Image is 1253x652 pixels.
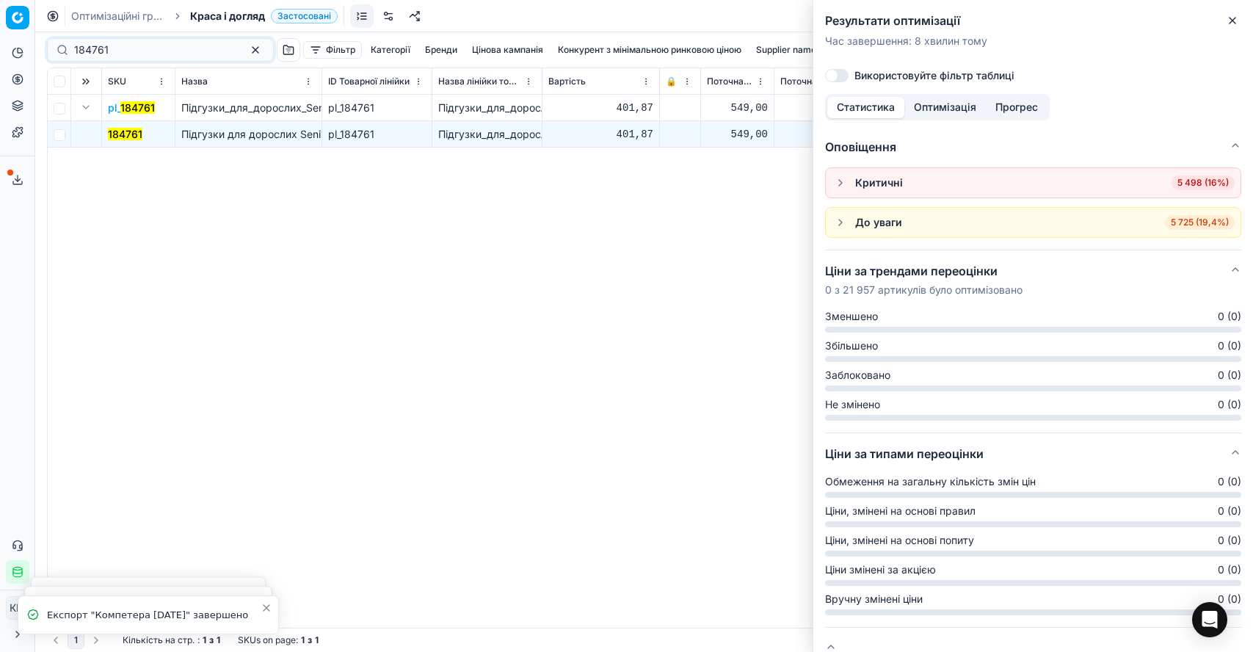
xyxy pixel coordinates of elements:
[1218,533,1241,548] span: 0 (0)
[7,597,29,619] span: КM
[825,126,1241,167] button: Оповіщення
[825,474,1241,627] div: Ціни за типами переоцінки
[217,634,220,646] strong: 1
[825,338,878,353] span: Збільшено
[47,608,261,623] div: Експорт "Компетера [DATE]" завершено
[466,41,549,59] button: Цінова кампанія
[203,634,206,646] strong: 1
[825,562,936,577] span: Ціни змінені за акцією
[825,533,974,548] span: Ціни, змінені на основі попиту
[365,41,416,59] button: Категорії
[209,634,214,646] strong: з
[825,309,1241,432] div: Ціни за трендами переоцінки0 з 21 957 артикулів було оптимізовано
[77,73,95,90] button: Expand all
[419,41,463,59] button: Бренди
[271,9,338,23] span: Застосовані
[328,127,426,142] div: pl_184761
[707,101,768,115] div: 549,00
[825,592,923,606] span: Вручну змінені ціни
[825,309,878,324] span: Зменшено
[258,599,275,617] button: Close toast
[438,76,521,87] span: Назва лінійки товарів
[1218,504,1241,518] span: 0 (0)
[825,368,890,383] span: Заблоковано
[108,101,155,115] span: pl_
[71,9,338,23] nav: breadcrumb
[1218,592,1241,606] span: 0 (0)
[71,9,165,23] a: Оптимізаційні групи
[190,9,338,23] span: Краса і доглядЗастосовані
[328,101,426,115] div: pl_184761
[904,97,986,118] button: Оптимізація
[1192,602,1227,637] div: Open Intercom Messenger
[438,101,536,115] div: Підгузки_для_дорослих_Seni_Basic_Large_30_шт.
[750,41,822,59] button: Supplier name
[825,397,880,412] span: Не змінено
[1218,562,1241,577] span: 0 (0)
[825,250,1241,309] button: Ціни за трендами переоцінки0 з 21 957 артикулів було оптимізовано
[87,631,105,649] button: Go to next page
[1218,474,1241,489] span: 0 (0)
[825,283,1023,297] p: 0 з 21 957 артикулів було оптимізовано
[666,76,677,87] span: 🔒
[707,76,753,87] span: Поточна ціна
[123,634,195,646] span: Кількість на стр.
[181,76,208,87] span: Назва
[108,128,142,140] mark: 184761
[825,474,1036,489] span: Обмеження на загальну кількість змін цін
[552,41,747,59] button: Конкурент з мінімальною ринковою ціною
[825,262,1023,280] h5: Ціни за трендами переоцінки
[68,631,84,649] button: 1
[548,76,586,87] span: Вартість
[780,76,863,87] span: Поточна промо ціна
[1218,368,1241,383] span: 0 (0)
[328,76,410,87] span: ID Товарної лінійки
[438,127,536,142] div: Підгузки_для_дорослих_Seni_Basic_Large_30_шт.
[986,97,1047,118] button: Прогрес
[301,634,305,646] strong: 1
[1165,215,1235,230] span: 5 725 (19,4%)
[108,127,142,142] button: 184761
[47,631,105,649] nav: pagination
[74,43,235,57] input: Пошук по SKU або назві
[825,504,976,518] span: Ціни, змінені на основі правил
[47,631,65,649] button: Go to previous page
[854,70,1014,81] label: Використовуйте фільтр таблиці
[780,101,878,115] div: 549,00
[1172,175,1235,190] span: 5 498 (16%)
[6,596,29,620] button: КM
[825,433,1241,474] button: Ціни за типами переоцінки
[190,9,265,23] span: Краса і догляд
[303,41,362,59] button: Фільтр
[238,634,298,646] span: SKUs on page :
[855,215,902,230] div: До уваги
[181,101,426,114] span: Підгузки_для_дорослих_Seni_Basic_Large_30_шт.
[827,97,904,118] button: Статистика
[855,175,903,190] div: Критичні
[181,128,415,140] span: Підгузки для дорослих Seni Basic Large 30 шт.
[1218,397,1241,412] span: 0 (0)
[707,127,768,142] div: 549,00
[308,634,312,646] strong: з
[1218,309,1241,324] span: 0 (0)
[108,76,126,87] span: SKU
[825,12,1241,29] h2: Результати оптимізації
[315,634,319,646] strong: 1
[120,101,155,114] mark: 184761
[548,101,653,115] div: 401,87
[1218,338,1241,353] span: 0 (0)
[548,127,653,142] div: 401,87
[825,167,1241,250] div: Оповіщення
[108,101,155,115] button: pl_184761
[780,127,878,142] div: 549,00
[77,98,95,116] button: Expand
[123,634,220,646] div: :
[825,34,1241,48] p: Час завершення : 8 хвилин тому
